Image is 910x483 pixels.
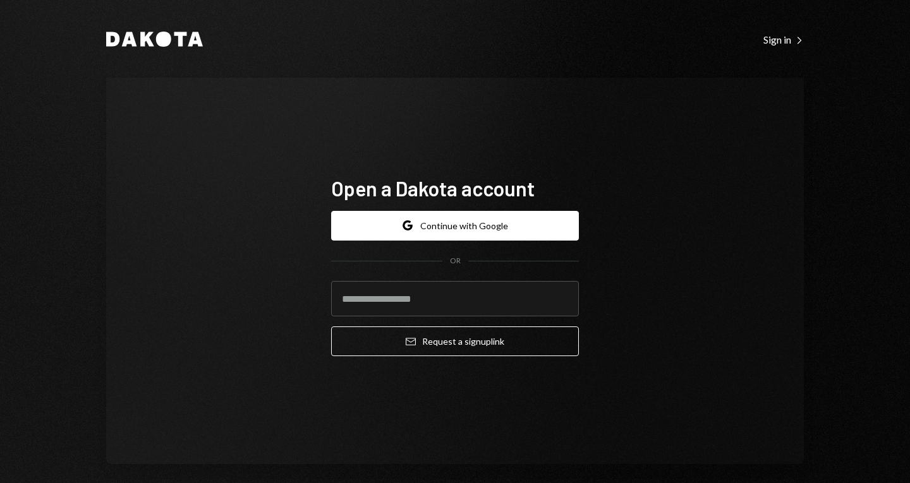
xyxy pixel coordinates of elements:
h1: Open a Dakota account [331,176,579,201]
button: Continue with Google [331,211,579,241]
button: Request a signuplink [331,326,579,356]
div: OR [450,256,461,266]
a: Sign in [763,32,804,46]
div: Sign in [763,33,804,46]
